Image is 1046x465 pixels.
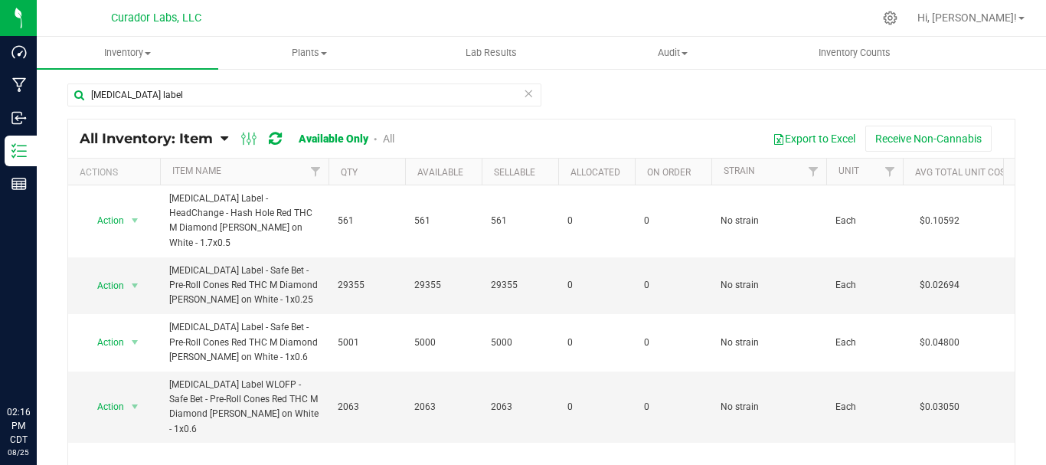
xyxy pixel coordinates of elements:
[83,332,125,353] span: Action
[835,278,894,293] span: Each
[341,167,358,178] a: Qty
[400,37,581,69] a: Lab Results
[338,336,396,350] span: 5001
[721,214,817,228] span: No strain
[878,159,903,185] a: Filter
[111,11,201,25] span: Curador Labs, LLC
[644,336,702,350] span: 0
[647,167,691,178] a: On Order
[219,46,399,60] span: Plants
[11,110,27,126] inline-svg: Inbound
[169,264,319,308] span: [MEDICAL_DATA] Label - Safe Bet - Pre-Roll Cones Red THC M Diamond [PERSON_NAME] on White - 1x0.25
[338,400,396,414] span: 2063
[491,400,549,414] span: 2063
[67,84,541,106] input: Search Item Name, Retail Display Name, SKU, Part Number...
[644,214,702,228] span: 0
[644,278,702,293] span: 0
[801,159,826,185] a: Filter
[37,37,218,69] a: Inventory
[644,400,702,414] span: 0
[835,336,894,350] span: Each
[80,167,154,178] div: Actions
[169,378,319,437] span: [MEDICAL_DATA] Label WLOFP - Safe Bet - Pre-Roll Cones Red THC M Diamond [PERSON_NAME] on White -...
[798,46,911,60] span: Inventory Counts
[126,332,145,353] span: select
[721,336,817,350] span: No strain
[567,400,626,414] span: 0
[491,278,549,293] span: 29355
[15,342,61,388] iframe: Resource center
[917,11,1017,24] span: Hi, [PERSON_NAME]!
[299,133,368,145] a: Available Only
[11,176,27,192] inline-svg: Reports
[912,332,967,354] span: $0.04800
[881,11,900,25] div: Manage settings
[912,396,967,418] span: $0.03050
[838,165,859,176] a: Unit
[417,167,463,178] a: Available
[570,167,620,178] a: Allocated
[583,46,763,60] span: Audit
[126,396,145,418] span: select
[126,275,145,296] span: select
[912,274,967,296] span: $0.02694
[912,210,967,232] span: $0.10592
[915,167,1011,178] a: Avg Total Unit Cost
[80,130,221,147] a: All Inventory: Item
[567,214,626,228] span: 0
[169,192,319,251] span: [MEDICAL_DATA] Label - HeadChange - Hash Hole Red THC M Diamond [PERSON_NAME] on White - 1.7x0.5
[303,159,329,185] a: Filter
[11,44,27,60] inline-svg: Dashboard
[126,210,145,231] span: select
[414,336,472,350] span: 5000
[567,278,626,293] span: 0
[7,447,30,458] p: 08/25
[491,214,549,228] span: 561
[11,77,27,93] inline-svg: Manufacturing
[567,336,626,350] span: 0
[721,400,817,414] span: No strain
[383,133,394,145] a: All
[414,214,472,228] span: 561
[414,278,472,293] span: 29355
[724,165,755,176] a: Strain
[523,84,534,103] span: Clear
[338,278,396,293] span: 29355
[83,210,125,231] span: Action
[83,275,125,296] span: Action
[865,126,992,152] button: Receive Non-Cannabis
[445,46,538,60] span: Lab Results
[494,167,535,178] a: Sellable
[11,143,27,159] inline-svg: Inventory
[491,336,549,350] span: 5000
[45,340,64,359] iframe: Resource center unread badge
[835,214,894,228] span: Each
[37,46,218,60] span: Inventory
[83,396,125,418] span: Action
[80,130,213,147] span: All Inventory: Item
[172,165,221,176] a: Item Name
[414,400,472,414] span: 2063
[763,37,945,69] a: Inventory Counts
[218,37,400,69] a: Plants
[835,400,894,414] span: Each
[169,320,319,365] span: [MEDICAL_DATA] Label - Safe Bet - Pre-Roll Cones Red THC M Diamond [PERSON_NAME] on White - 1x0.6
[7,405,30,447] p: 02:16 PM CDT
[582,37,763,69] a: Audit
[763,126,865,152] button: Export to Excel
[721,278,817,293] span: No strain
[338,214,396,228] span: 561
